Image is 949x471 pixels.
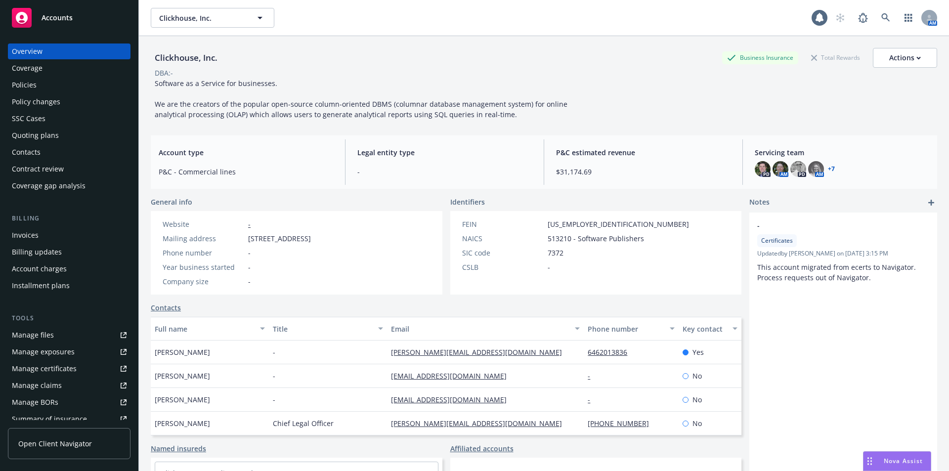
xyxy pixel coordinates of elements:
span: Yes [692,347,704,357]
span: Certificates [761,236,793,245]
a: Invoices [8,227,130,243]
span: [US_EMPLOYER_IDENTIFICATION_NUMBER] [548,219,689,229]
span: 7372 [548,248,563,258]
img: photo [755,161,771,177]
div: NAICS [462,233,544,244]
button: Actions [873,48,937,68]
a: Named insureds [151,443,206,454]
button: Phone number [584,317,678,341]
a: Manage BORs [8,394,130,410]
span: Notes [749,197,770,209]
div: CSLB [462,262,544,272]
span: Legal entity type [357,147,532,158]
div: Mailing address [163,233,244,244]
span: Nova Assist [884,457,923,465]
span: P&C estimated revenue [556,147,731,158]
span: Chief Legal Officer [273,418,334,428]
div: Quoting plans [12,128,59,143]
div: Billing updates [12,244,62,260]
button: Clickhouse, Inc. [151,8,274,28]
span: - [548,262,550,272]
div: FEIN [462,219,544,229]
span: Account type [159,147,333,158]
div: Phone number [163,248,244,258]
span: [STREET_ADDRESS] [248,233,311,244]
span: P&C - Commercial lines [159,167,333,177]
button: Nova Assist [863,451,931,471]
a: Contacts [151,302,181,313]
div: Website [163,219,244,229]
a: Switch app [899,8,918,28]
span: Software as a Service for businesses. We are the creators of the popular open-source column-orien... [155,79,569,119]
a: [PHONE_NUMBER] [588,419,657,428]
div: Phone number [588,324,663,334]
a: [EMAIL_ADDRESS][DOMAIN_NAME] [391,395,515,404]
div: Manage files [12,327,54,343]
a: [PERSON_NAME][EMAIL_ADDRESS][DOMAIN_NAME] [391,347,570,357]
span: No [692,418,702,428]
div: Manage BORs [12,394,58,410]
a: Manage exposures [8,344,130,360]
a: add [925,197,937,209]
a: Affiliated accounts [450,443,514,454]
a: Manage claims [8,378,130,393]
span: - [273,394,275,405]
a: Manage certificates [8,361,130,377]
div: Tools [8,313,130,323]
button: Email [387,317,584,341]
span: Clickhouse, Inc. [159,13,245,23]
div: Manage exposures [12,344,75,360]
span: This account migrated from ecerts to Navigator. Process requests out of Navigator. [757,262,918,282]
div: Policies [12,77,37,93]
span: $31,174.69 [556,167,731,177]
a: Report a Bug [853,8,873,28]
div: -CertificatesUpdatedby [PERSON_NAME] on [DATE] 3:15 PMThis account migrated from ecerts to Naviga... [749,213,937,291]
div: Total Rewards [806,51,865,64]
span: - [248,276,251,287]
a: - [248,219,251,229]
div: Manage certificates [12,361,77,377]
button: Title [269,317,387,341]
a: [EMAIL_ADDRESS][DOMAIN_NAME] [391,371,515,381]
div: Installment plans [12,278,70,294]
span: 513210 - Software Publishers [548,233,644,244]
div: Drag to move [863,452,876,471]
div: Account charges [12,261,67,277]
div: Policy changes [12,94,60,110]
a: Quoting plans [8,128,130,143]
div: Manage claims [12,378,62,393]
div: Actions [889,48,921,67]
a: Contacts [8,144,130,160]
a: Start snowing [830,8,850,28]
a: Contract review [8,161,130,177]
div: Invoices [12,227,39,243]
a: Search [876,8,896,28]
span: [PERSON_NAME] [155,418,210,428]
a: Policies [8,77,130,93]
a: Installment plans [8,278,130,294]
a: Accounts [8,4,130,32]
a: Account charges [8,261,130,277]
button: Key contact [679,317,741,341]
a: Manage files [8,327,130,343]
span: General info [151,197,192,207]
button: Full name [151,317,269,341]
span: [PERSON_NAME] [155,347,210,357]
span: Identifiers [450,197,485,207]
a: - [588,371,598,381]
a: Overview [8,43,130,59]
a: [PERSON_NAME][EMAIL_ADDRESS][DOMAIN_NAME] [391,419,570,428]
div: DBA: - [155,68,173,78]
span: - [248,248,251,258]
div: Business Insurance [722,51,798,64]
div: Billing [8,214,130,223]
a: 6462013836 [588,347,635,357]
span: - [273,371,275,381]
span: - [273,347,275,357]
span: No [692,371,702,381]
a: Coverage [8,60,130,76]
div: Coverage gap analysis [12,178,86,194]
a: +7 [828,166,835,172]
a: Coverage gap analysis [8,178,130,194]
div: Email [391,324,569,334]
